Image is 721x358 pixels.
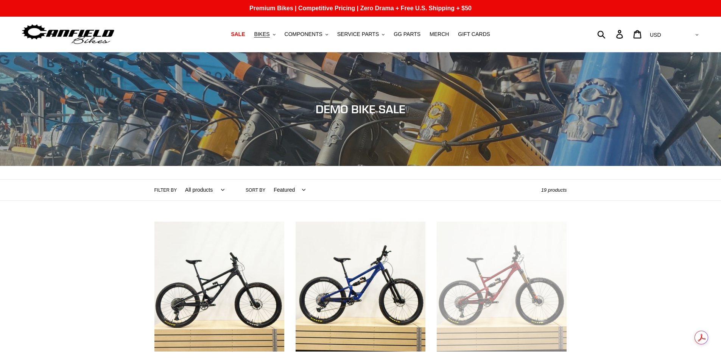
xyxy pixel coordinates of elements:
[541,187,567,193] span: 19 products
[426,29,453,39] a: MERCH
[337,31,379,38] span: SERVICE PARTS
[154,187,177,194] label: Filter by
[458,31,490,38] span: GIFT CARDS
[231,31,245,38] span: SALE
[227,29,249,39] a: SALE
[394,31,420,38] span: GG PARTS
[254,31,269,38] span: BIKES
[430,31,449,38] span: MERCH
[246,187,265,194] label: Sort by
[316,102,405,116] span: DEMO BIKE SALE
[454,29,494,39] a: GIFT CARDS
[601,26,621,42] input: Search
[333,29,388,39] button: SERVICE PARTS
[281,29,332,39] button: COMPONENTS
[390,29,424,39] a: GG PARTS
[21,22,115,46] img: Canfield Bikes
[250,29,279,39] button: BIKES
[285,31,322,38] span: COMPONENTS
